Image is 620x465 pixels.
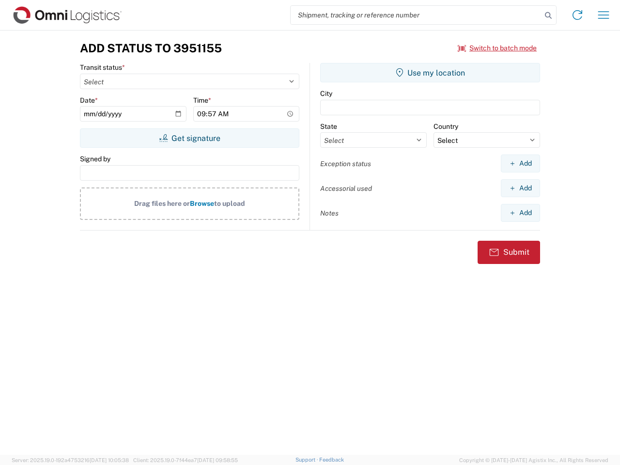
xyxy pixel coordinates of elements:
[80,96,98,105] label: Date
[459,456,608,465] span: Copyright © [DATE]-[DATE] Agistix Inc., All Rights Reserved
[320,184,372,193] label: Accessorial used
[214,200,245,207] span: to upload
[291,6,542,24] input: Shipment, tracking or reference number
[320,63,540,82] button: Use my location
[80,63,125,72] label: Transit status
[12,457,129,463] span: Server: 2025.19.0-192a4753216
[190,200,214,207] span: Browse
[90,457,129,463] span: [DATE] 10:05:38
[320,89,332,98] label: City
[501,204,540,222] button: Add
[478,241,540,264] button: Submit
[197,457,238,463] span: [DATE] 09:58:55
[501,155,540,172] button: Add
[320,159,371,168] label: Exception status
[320,209,339,217] label: Notes
[80,41,222,55] h3: Add Status to 3951155
[319,457,344,463] a: Feedback
[501,179,540,197] button: Add
[295,457,320,463] a: Support
[80,128,299,148] button: Get signature
[134,200,190,207] span: Drag files here or
[434,122,458,131] label: Country
[193,96,211,105] label: Time
[320,122,337,131] label: State
[133,457,238,463] span: Client: 2025.19.0-7f44ea7
[458,40,537,56] button: Switch to batch mode
[80,155,110,163] label: Signed by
